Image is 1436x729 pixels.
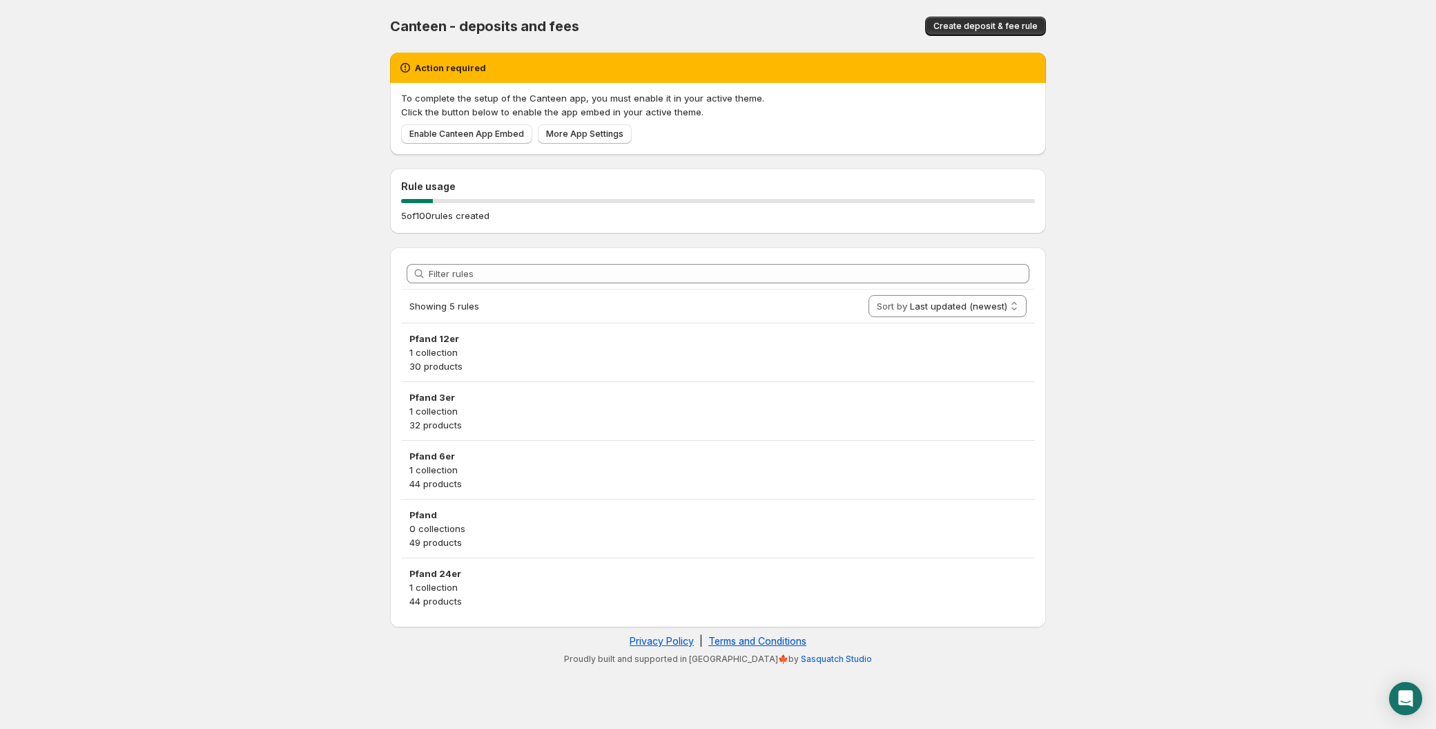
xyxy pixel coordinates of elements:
span: Enable Canteen App Embed [409,129,524,140]
p: 30 products [409,359,1027,373]
span: More App Settings [546,129,623,140]
p: 44 products [409,594,1027,608]
h3: Pfand [409,508,1027,522]
p: 49 products [409,536,1027,549]
p: 1 collection [409,580,1027,594]
a: Terms and Conditions [708,635,806,647]
h3: Pfand 3er [409,390,1027,404]
button: Create deposit & fee rule [925,17,1046,36]
span: Create deposit & fee rule [933,21,1038,32]
h3: Pfand 24er [409,567,1027,580]
div: Open Intercom Messenger [1389,682,1422,715]
p: 1 collection [409,463,1027,477]
p: 44 products [409,477,1027,491]
p: 32 products [409,418,1027,432]
p: 5 of 100 rules created [401,209,489,223]
span: Showing 5 rules [409,301,479,312]
a: Enable Canteen App Embed [401,124,532,144]
span: | [699,635,703,647]
h3: Pfand 6er [409,449,1027,463]
h2: Action required [415,61,486,75]
p: Click the button below to enable the app embed in your active theme. [401,105,1035,119]
input: Filter rules [429,264,1029,283]
span: Canteen - deposits and fees [390,18,579,35]
p: 0 collections [409,522,1027,536]
a: Sasquatch Studio [801,654,872,664]
a: More App Settings [538,124,632,144]
h3: Pfand 12er [409,332,1027,345]
h2: Rule usage [401,180,1035,193]
p: Proudly built and supported in [GEOGRAPHIC_DATA]🍁by [397,654,1039,665]
a: Privacy Policy [630,635,694,647]
p: To complete the setup of the Canteen app, you must enable it in your active theme. [401,91,1035,105]
p: 1 collection [409,404,1027,418]
p: 1 collection [409,345,1027,359]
